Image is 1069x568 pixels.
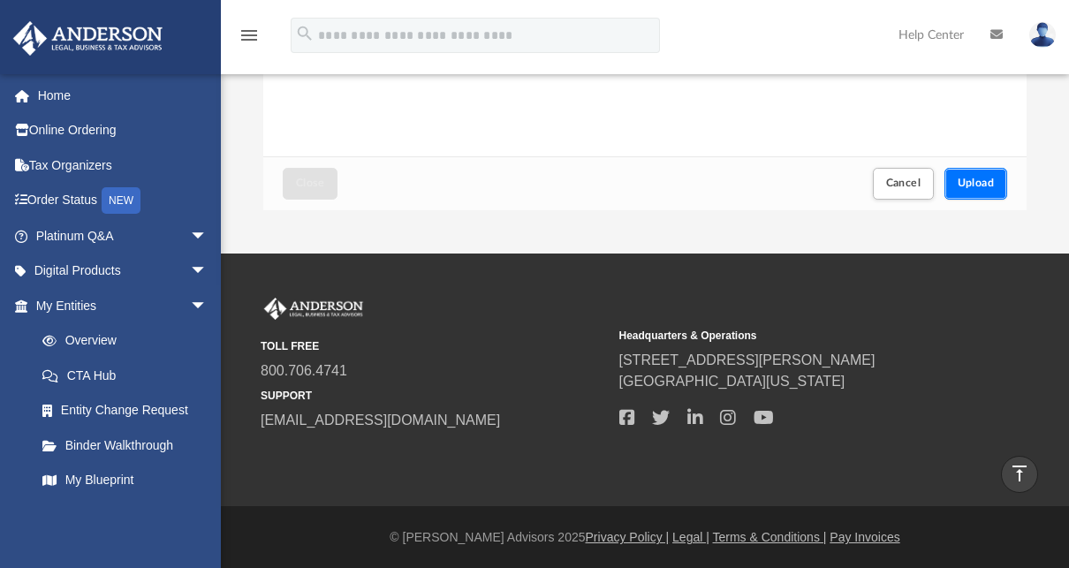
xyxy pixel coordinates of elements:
[239,25,260,46] i: menu
[283,168,337,199] button: Close
[261,388,607,404] small: SUPPORT
[1009,463,1030,484] i: vertical_align_top
[12,148,234,183] a: Tax Organizers
[261,298,367,321] img: Anderson Advisors Platinum Portal
[239,34,260,46] a: menu
[261,413,500,428] a: [EMAIL_ADDRESS][DOMAIN_NAME]
[190,254,225,290] span: arrow_drop_down
[12,183,234,219] a: Order StatusNEW
[1029,22,1056,48] img: User Pic
[8,21,168,56] img: Anderson Advisors Platinum Portal
[190,288,225,324] span: arrow_drop_down
[958,178,995,188] span: Upload
[886,178,921,188] span: Cancel
[619,328,966,344] small: Headquarters & Operations
[12,254,234,289] a: Digital Productsarrow_drop_down
[25,358,234,393] a: CTA Hub
[12,218,234,254] a: Platinum Q&Aarrow_drop_down
[261,363,347,378] a: 800.706.4741
[12,113,234,148] a: Online Ordering
[830,530,899,544] a: Pay Invoices
[713,530,827,544] a: Terms & Conditions |
[25,428,234,463] a: Binder Walkthrough
[12,288,234,323] a: My Entitiesarrow_drop_down
[296,178,324,188] span: Close
[25,323,234,359] a: Overview
[12,78,234,113] a: Home
[873,168,935,199] button: Cancel
[25,393,234,428] a: Entity Change Request
[944,168,1008,199] button: Upload
[261,338,607,354] small: TOLL FREE
[619,374,845,389] a: [GEOGRAPHIC_DATA][US_STATE]
[672,530,709,544] a: Legal |
[25,463,225,498] a: My Blueprint
[221,528,1069,547] div: © [PERSON_NAME] Advisors 2025
[190,218,225,254] span: arrow_drop_down
[619,352,876,367] a: [STREET_ADDRESS][PERSON_NAME]
[102,187,140,214] div: NEW
[586,530,670,544] a: Privacy Policy |
[25,497,234,533] a: Tax Due Dates
[1001,456,1038,493] a: vertical_align_top
[295,24,315,43] i: search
